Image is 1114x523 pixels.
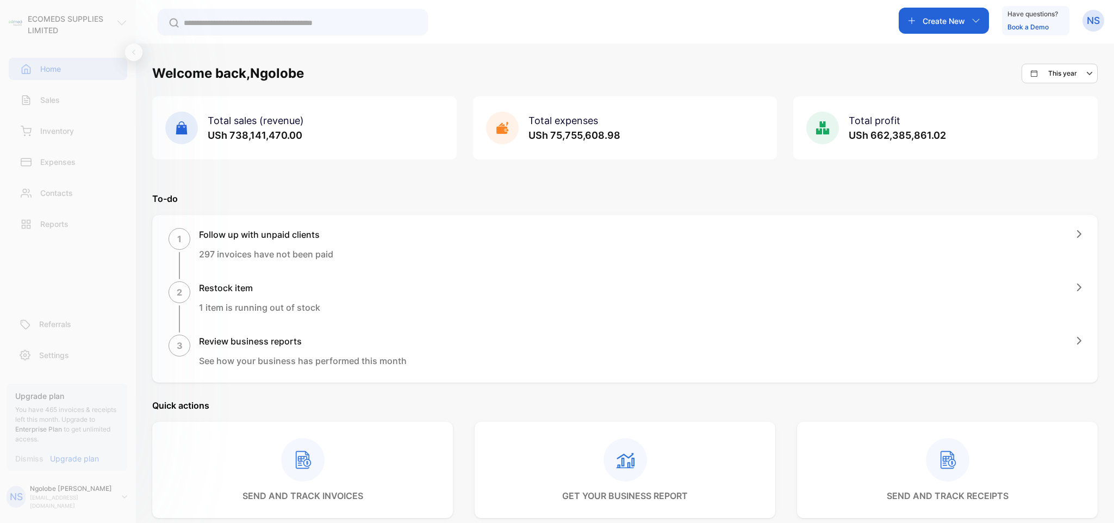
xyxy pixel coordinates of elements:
span: USh 75,755,608.98 [528,130,620,141]
p: ECOMEDS SUPPLIES LIMITED [28,13,116,36]
span: Enterprise Plan [15,425,62,433]
span: Upgrade to to get unlimited access. [15,415,110,443]
p: Contacts [40,187,73,199]
p: NS [1087,14,1100,28]
p: See how your business has performed this month [199,354,407,367]
p: 3 [177,339,183,352]
p: Reports [40,218,69,230]
p: Expenses [40,156,76,168]
img: logo [9,16,22,30]
p: Upgrade plan [50,453,99,464]
p: Have questions? [1007,9,1058,20]
p: send and track receipts [887,489,1009,502]
span: USh 738,141,470.00 [208,130,302,141]
h1: Review business reports [199,335,407,348]
p: get your business report [562,489,688,502]
p: Settings [39,349,69,361]
span: Total profit [849,115,900,126]
p: Inventory [40,125,74,137]
p: 2 [177,286,182,299]
p: Quick actions [152,399,1098,412]
p: send and track invoices [242,489,363,502]
button: NS [1082,8,1104,34]
span: Total sales (revenue) [208,115,304,126]
p: Referrals [39,318,71,330]
p: This year [1048,69,1077,78]
p: Sales [40,94,60,106]
p: [EMAIL_ADDRESS][DOMAIN_NAME] [30,494,113,510]
p: Create New [923,15,965,27]
p: NS [10,490,23,504]
p: 1 [177,232,182,245]
a: Book a Demo [1007,23,1049,31]
h1: Welcome back, Ngolobe [152,64,304,83]
p: Dismiss [15,453,43,464]
span: USh 662,385,861.02 [849,130,946,141]
p: Home [40,63,61,75]
p: You have 465 invoices & receipts left this month. [15,405,119,444]
p: 1 item is running out of stock [199,301,320,314]
h1: Restock item [199,281,320,294]
p: Ngolobe [PERSON_NAME] [30,484,113,494]
span: Total expenses [528,115,598,126]
a: Upgrade plan [43,453,99,464]
h1: Follow up with unpaid clients [199,228,333,241]
p: 297 invoices have not been paid [199,248,333,261]
button: This year [1022,64,1098,83]
button: Create New [899,8,989,34]
p: Upgrade plan [15,390,119,402]
p: To-do [152,192,1098,205]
